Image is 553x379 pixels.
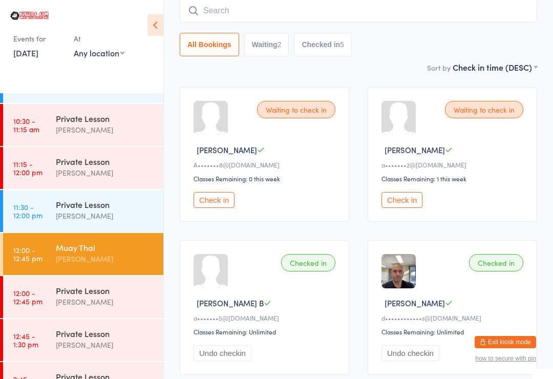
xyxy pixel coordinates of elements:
[3,104,163,146] a: 10:30 -11:15 amPrivate Lesson[PERSON_NAME]
[3,276,163,318] a: 12:00 -12:45 pmPrivate Lesson[PERSON_NAME]
[294,33,352,56] button: Checked in5
[13,47,38,58] a: [DATE]
[56,296,155,308] div: [PERSON_NAME]
[56,339,155,351] div: [PERSON_NAME]
[381,174,526,183] div: Classes Remaining: 1 this week
[381,192,422,208] button: Check in
[281,254,335,271] div: Checked in
[3,190,163,232] a: 11:30 -12:00 pmPrivate Lesson[PERSON_NAME]
[3,233,163,275] a: 12:00 -12:45 pmMuay Thai[PERSON_NAME]
[56,156,155,167] div: Private Lesson
[56,210,155,222] div: [PERSON_NAME]
[475,355,536,362] button: how to secure with pin
[13,289,42,305] time: 12:00 - 12:45 pm
[56,328,155,339] div: Private Lesson
[381,327,526,336] div: Classes Remaining: Unlimited
[56,113,155,124] div: Private Lesson
[453,61,537,73] div: Check in time (DESC)
[445,101,523,118] div: Waiting to check in
[381,313,526,322] div: d••••••••••••s@[DOMAIN_NAME]
[13,160,42,176] time: 11:15 - 12:00 pm
[194,174,338,183] div: Classes Remaining: 0 this week
[381,254,416,288] img: image1697005474.png
[381,160,526,169] div: a•••••••2@[DOMAIN_NAME]
[194,327,338,336] div: Classes Remaining: Unlimited
[56,285,155,296] div: Private Lesson
[340,40,344,49] div: 5
[194,160,338,169] div: A•••••••8@[DOMAIN_NAME]
[194,345,251,361] button: Undo checkin
[381,345,439,361] button: Undo checkin
[197,298,264,308] span: [PERSON_NAME] B
[3,147,163,189] a: 11:15 -12:00 pmPrivate Lesson[PERSON_NAME]
[194,313,338,322] div: a•••••••5@[DOMAIN_NAME]
[10,11,49,20] img: Bulldog Gym Castle Hill Pty Ltd
[257,101,335,118] div: Waiting to check in
[13,332,38,348] time: 12:45 - 1:30 pm
[278,40,282,49] div: 2
[56,167,155,179] div: [PERSON_NAME]
[56,199,155,210] div: Private Lesson
[56,124,155,136] div: [PERSON_NAME]
[13,246,42,262] time: 12:00 - 12:45 pm
[74,30,124,47] div: At
[13,30,63,47] div: Events for
[13,203,42,219] time: 11:30 - 12:00 pm
[244,33,289,56] button: Waiting2
[74,47,124,58] div: Any location
[469,254,523,271] div: Checked in
[385,144,445,155] span: [PERSON_NAME]
[13,117,39,133] time: 10:30 - 11:15 am
[56,242,155,253] div: Muay Thai
[194,192,235,208] button: Check in
[427,62,451,73] label: Sort by
[385,298,445,308] span: [PERSON_NAME]
[180,33,239,56] button: All Bookings
[56,253,155,265] div: [PERSON_NAME]
[3,319,163,361] a: 12:45 -1:30 pmPrivate Lesson[PERSON_NAME]
[197,144,257,155] span: [PERSON_NAME]
[475,336,536,348] button: Exit kiosk mode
